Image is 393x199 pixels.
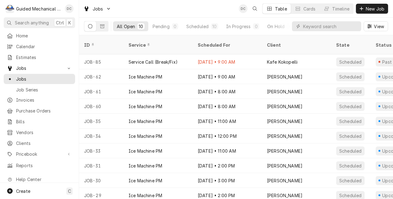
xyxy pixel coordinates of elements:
[16,188,30,194] span: Create
[4,116,75,127] a: Bills
[336,42,366,48] div: State
[275,6,287,12] div: Table
[173,23,177,30] div: 0
[16,97,72,103] span: Invoices
[254,23,258,30] div: 0
[332,6,349,12] div: Timeline
[129,118,162,125] div: Ice Machine PM
[139,23,143,30] div: 10
[193,143,262,158] div: [DATE] • 11:00 AM
[4,74,75,84] a: Jobs
[226,23,251,30] div: In Progress
[267,192,302,199] div: [PERSON_NAME]
[79,99,124,114] div: JOB-60
[79,114,124,129] div: JOB-35
[129,177,162,184] div: Ice Machine PM
[339,148,362,154] div: Scheduled
[4,41,75,52] a: Calendar
[239,4,247,13] div: DC
[16,54,72,61] span: Estimates
[364,21,388,31] button: View
[356,4,388,14] button: New Job
[198,42,256,48] div: Scheduled For
[267,103,302,110] div: [PERSON_NAME]
[4,85,75,95] a: Job Series
[68,19,71,26] span: K
[15,19,49,26] span: Search anything
[339,88,362,95] div: Scheduled
[303,6,316,12] div: Cards
[16,108,72,114] span: Purchase Orders
[4,174,75,184] a: Go to Help Center
[117,23,135,30] div: All Open
[267,118,302,125] div: [PERSON_NAME]
[365,6,386,12] span: New Job
[267,42,325,48] div: Client
[193,173,262,188] div: [DATE] • 3:00 PM
[193,158,262,173] div: [DATE] • 2:00 PM
[288,23,292,30] div: 0
[267,163,302,169] div: [PERSON_NAME]
[193,69,262,84] div: [DATE] • 9:00 AM
[373,23,385,30] span: View
[267,74,302,80] div: [PERSON_NAME]
[16,43,72,50] span: Calendar
[339,192,362,199] div: Scheduled
[4,106,75,116] a: Purchase Orders
[4,149,75,159] a: Go to Pricebook
[4,52,75,62] a: Estimates
[16,140,72,146] span: Clients
[250,4,260,14] button: Open search
[79,173,124,188] div: JOB-30
[4,17,75,28] button: Search anythingCtrlK
[16,151,63,157] span: Pricebook
[339,103,362,110] div: Scheduled
[193,84,262,99] div: [DATE] • 8:00 AM
[4,138,75,148] a: Clients
[16,76,72,82] span: Jobs
[16,6,61,12] div: Guided Mechanical Services, LLC
[129,74,162,80] div: Ice Machine PM
[186,23,209,30] div: Scheduled
[267,59,298,65] div: Kafe Kokopelli
[267,23,285,30] div: On Hold
[193,114,262,129] div: [DATE] • 11:00 AM
[79,158,124,173] div: JOB-31
[339,59,362,65] div: Scheduled
[68,188,71,194] span: C
[129,42,187,48] div: Service
[267,148,302,154] div: [PERSON_NAME]
[79,54,124,69] div: JOB-85
[4,95,75,105] a: Invoices
[4,127,75,138] a: Vendors
[153,23,170,30] div: Pending
[129,88,162,95] div: Ice Machine PM
[65,4,74,13] div: DC
[16,65,63,71] span: Jobs
[81,4,114,14] a: Go to Jobs
[16,32,72,39] span: Home
[6,4,14,13] div: G
[16,87,72,93] span: Job Series
[267,133,302,139] div: [PERSON_NAME]
[339,118,362,125] div: Scheduled
[303,21,358,31] input: Keyword search
[84,42,117,48] div: ID
[4,160,75,171] a: Reports
[239,4,247,13] div: Daniel Cornell's Avatar
[193,129,262,143] div: [DATE] • 12:00 PM
[93,6,103,12] span: Jobs
[6,4,14,13] div: Guided Mechanical Services, LLC's Avatar
[4,31,75,41] a: Home
[267,88,302,95] div: [PERSON_NAME]
[339,133,362,139] div: Scheduled
[16,129,72,136] span: Vendors
[16,162,72,169] span: Reports
[4,63,75,73] a: Go to Jobs
[129,192,162,199] div: Ice Machine PM
[79,143,124,158] div: JOB-33
[339,163,362,169] div: Scheduled
[339,74,362,80] div: Scheduled
[16,118,72,125] span: Bills
[212,23,217,30] div: 10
